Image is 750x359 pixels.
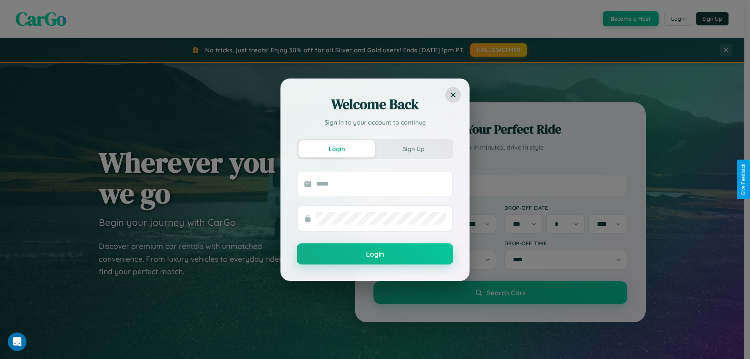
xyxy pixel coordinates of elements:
[297,118,453,127] p: Sign in to your account to continue
[297,243,453,264] button: Login
[375,140,452,157] button: Sign Up
[297,95,453,114] h2: Welcome Back
[741,164,746,195] div: Give Feedback
[298,140,375,157] button: Login
[8,332,27,351] iframe: Intercom live chat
